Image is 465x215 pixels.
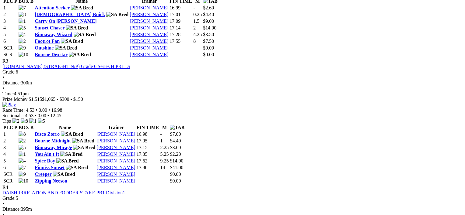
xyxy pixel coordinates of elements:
[169,5,192,11] td: 16.99
[2,69,458,75] div: 6
[35,145,72,150] a: Binnaway Mirage
[203,25,216,30] span: $14.00
[130,32,168,37] a: [PERSON_NAME]
[193,12,202,17] text: 0.25
[55,45,77,51] img: SA Bred
[130,25,168,30] a: [PERSON_NAME]
[3,45,18,51] td: SCR
[160,138,163,143] text: 1
[136,165,159,171] td: 17.96
[160,152,169,157] text: 5.25
[3,165,18,171] td: 6
[160,145,169,150] text: 2.25
[3,178,18,184] td: SCR
[136,151,159,157] td: 17.35
[3,125,13,130] span: PLC
[2,206,458,212] div: 395m
[21,118,28,124] img: 8
[96,145,135,150] a: [PERSON_NAME]
[38,118,45,124] img: 5
[19,52,28,57] img: 10
[170,131,181,137] span: $7.00
[203,45,214,50] span: $0.00
[193,25,196,30] text: 2
[19,165,26,170] img: 7
[136,138,159,144] td: 17.05
[3,18,18,24] td: 3
[35,165,65,170] a: Finniss Sunset
[42,97,83,102] span: $1,065 - $300 - $150
[203,12,214,17] span: $4.40
[35,12,105,17] a: [DEMOGRAPHIC_DATA] Buick
[130,12,168,17] a: [PERSON_NAME]
[170,158,183,163] span: $14.00
[69,52,91,57] img: SA Bred
[66,25,88,31] img: SA Bred
[2,64,130,69] a: [DOMAIN_NAME] (STRAIGHT N/P) Grade 6 Series H PR1 Di
[193,5,195,10] text: -
[19,19,26,24] img: 1
[26,107,34,113] span: 4.53
[19,178,28,184] img: 10
[96,138,135,143] a: [PERSON_NAME]
[3,171,18,177] td: SCR
[2,201,4,206] span: •
[170,165,183,170] span: $41.00
[53,172,75,177] img: SA Bred
[61,39,83,44] img: SA Bred
[170,138,181,143] span: $4.40
[2,86,4,91] span: •
[96,125,135,131] th: Trainer
[203,32,214,37] span: $3.50
[14,125,17,130] span: P
[35,39,60,44] a: Footrot Fan
[3,5,18,11] td: 1
[169,32,192,38] td: 17.28
[136,158,159,164] td: 17.62
[36,107,37,113] span: •
[130,39,168,44] a: [PERSON_NAME]
[2,190,125,195] a: DAISH IRRIGATION AND FODDER STAKE PR1 Division1
[19,25,26,31] img: 5
[203,19,214,24] span: $9.00
[19,172,26,177] img: 9
[25,113,33,118] span: 4.53
[72,138,94,144] img: SA Bred
[47,113,49,118] span: •
[50,113,61,118] span: 12.45
[60,152,82,157] img: SA Bred
[66,165,88,170] img: SA Bred
[130,19,168,24] a: [PERSON_NAME]
[19,138,26,144] img: 2
[193,32,202,37] text: 4.25
[2,75,4,80] span: •
[3,52,18,58] td: SCR
[35,45,54,50] a: Outshine
[51,107,62,113] span: 16.98
[35,19,97,24] a: Carry On [PERSON_NAME]
[203,52,214,57] span: $0.00
[35,158,55,163] a: Spice Boy
[170,178,181,183] span: $0.00
[136,125,159,131] th: FIN TIME
[29,118,37,124] img: 1
[19,5,26,11] img: 7
[3,25,18,31] td: 4
[170,172,181,177] span: $0.00
[169,18,192,24] td: 17.09
[2,206,21,212] span: Distance:
[2,196,16,201] span: Grade:
[2,118,11,124] span: Tips
[136,145,159,151] td: 17.15
[19,45,26,51] img: 9
[2,107,25,113] span: Race Time:
[2,97,458,102] div: Prize Money $1,515
[38,113,46,118] span: 0.00
[61,131,83,137] img: SA Bred
[35,113,37,118] span: •
[3,38,18,44] td: 6
[130,45,168,50] a: [PERSON_NAME]
[35,172,51,177] a: Creeper
[3,12,18,18] td: 2
[160,131,162,137] text: -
